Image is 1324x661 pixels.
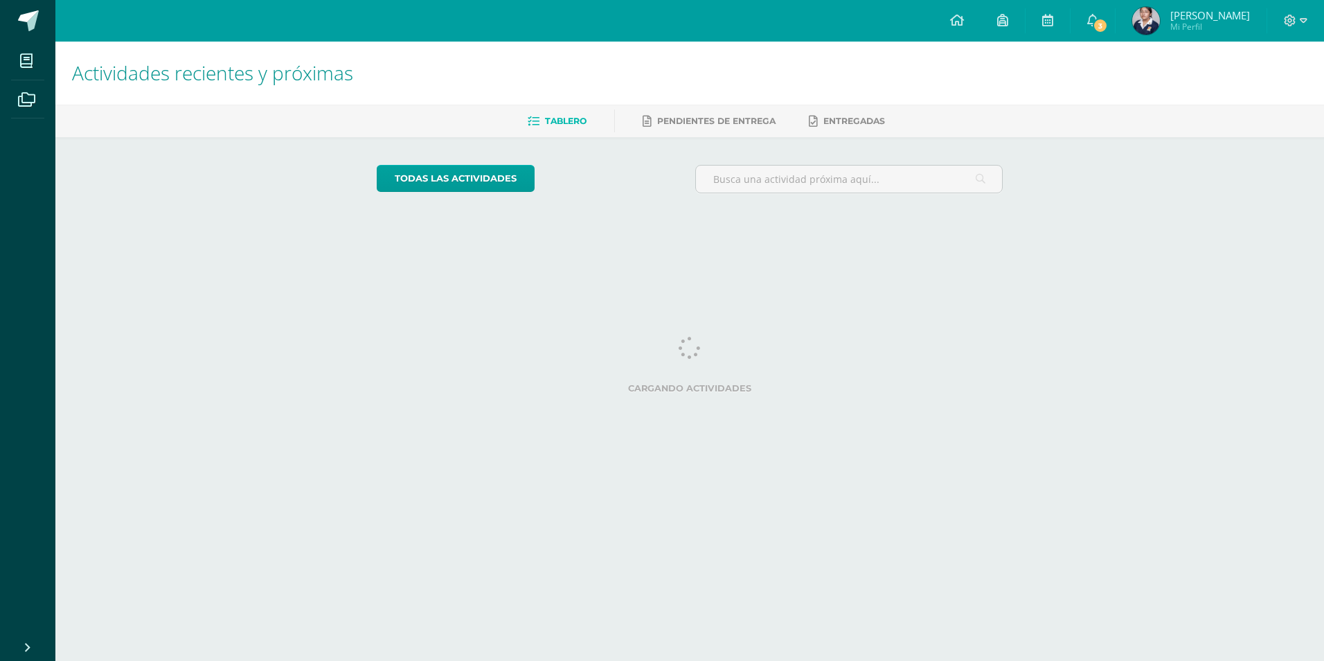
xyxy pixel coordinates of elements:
img: 90232e0ddadc96db9842c9adaf76bbaa.png [1132,7,1160,35]
span: Tablero [545,116,587,126]
input: Busca una actividad próxima aquí... [696,166,1003,193]
span: 3 [1093,18,1108,33]
span: [PERSON_NAME] [1170,8,1250,22]
a: Entregadas [809,110,885,132]
a: todas las Actividades [377,165,535,192]
span: Actividades recientes y próximas [72,60,353,86]
a: Tablero [528,110,587,132]
span: Mi Perfil [1170,21,1250,33]
label: Cargando actividades [377,383,1003,394]
span: Entregadas [823,116,885,126]
span: Pendientes de entrega [657,116,776,126]
a: Pendientes de entrega [643,110,776,132]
